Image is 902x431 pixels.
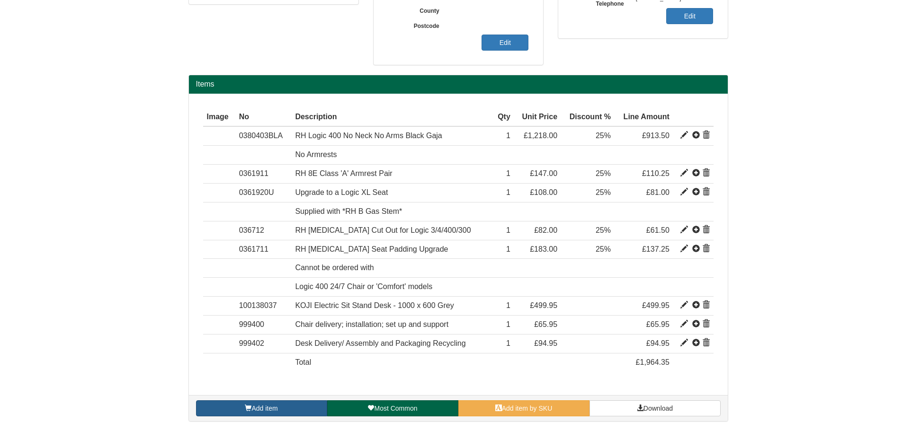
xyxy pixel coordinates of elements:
span: £137.25 [642,245,670,253]
span: Download [643,405,673,412]
span: 1 [506,132,510,140]
span: Cannot be ordered with [295,264,374,272]
span: RH [MEDICAL_DATA] Seat Padding Upgrade [295,245,448,253]
span: Add item by SKU [502,405,553,412]
span: £913.50 [642,132,670,140]
th: Image [203,108,235,127]
th: No [235,108,292,127]
td: 0380403BLA [235,126,292,145]
span: £82.00 [534,226,557,234]
td: 999400 [235,315,292,334]
span: £94.95 [646,339,670,347]
span: 1 [506,226,510,234]
span: 1 [506,169,510,177]
span: £1,964.35 [636,358,670,366]
span: 1 [506,301,510,309]
label: County [388,4,447,15]
th: Description [291,108,492,127]
span: £499.95 [530,301,557,309]
span: Most Common [374,405,417,412]
th: Qty [492,108,514,127]
span: £108.00 [530,188,557,196]
td: 0361711 [235,240,292,259]
td: 100138037 [235,297,292,316]
span: 1 [506,339,510,347]
label: Postcode [388,19,447,30]
span: £65.95 [646,320,670,328]
span: Supplied with *RH B Gas Stem* [295,207,402,215]
span: Upgrade to a Logic XL Seat [295,188,388,196]
span: 25% [596,169,611,177]
span: RH 8E Class 'A' Armrest Pair [295,169,392,177]
span: Desk Delivery/ Assembly and Packaging Recycling [295,339,465,347]
td: 0361911 [235,165,292,184]
span: £94.95 [534,339,557,347]
th: Line Amount [615,108,673,127]
span: £147.00 [530,169,557,177]
span: 1 [506,245,510,253]
span: 25% [596,188,611,196]
a: Edit [482,35,528,51]
span: Chair delivery; installation; set up and support [295,320,448,328]
span: Add item [251,405,277,412]
a: Edit [666,8,713,24]
span: £499.95 [642,301,670,309]
span: 1 [506,188,510,196]
span: £1,218.00 [524,132,557,140]
td: 999402 [235,334,292,353]
th: Unit Price [514,108,561,127]
td: Total [291,353,492,371]
td: 0361920U [235,184,292,202]
span: Logic 400 24/7 Chair or 'Comfort' models [295,282,432,290]
h2: Items [196,80,721,88]
span: £110.25 [642,169,670,177]
a: Download [589,400,721,416]
span: 25% [596,245,611,253]
span: £183.00 [530,245,557,253]
span: 25% [596,132,611,140]
span: £65.95 [534,320,557,328]
span: KOJI Electric Sit Stand Desk - 1000 x 600 Grey [295,301,454,309]
span: £61.50 [646,226,670,234]
span: No Armrests [295,150,337,158]
span: 1 [506,320,510,328]
span: RH Logic 400 No Neck No Arms Black Gaja [295,132,442,140]
span: RH [MEDICAL_DATA] Cut Out for Logic 3/4/400/300 [295,226,471,234]
td: 036712 [235,221,292,240]
span: £81.00 [646,188,670,196]
span: 25% [596,226,611,234]
th: Discount % [561,108,615,127]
